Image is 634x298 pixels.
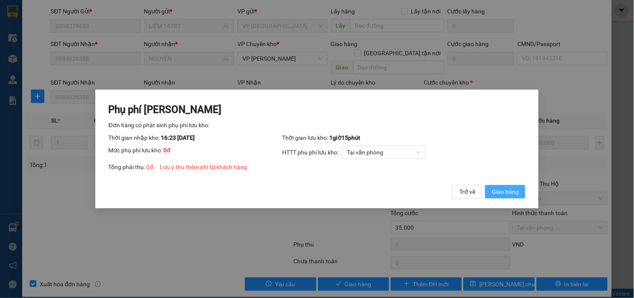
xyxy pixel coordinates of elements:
[147,164,153,170] span: 0 đ
[109,104,222,116] span: Phụ phí [PERSON_NAME]
[459,187,475,196] span: Trở về
[10,10,73,52] img: logo.jpg
[78,21,349,31] li: 271 - [PERSON_NAME] - [GEOGRAPHIC_DATA] - [GEOGRAPHIC_DATA]
[109,146,283,159] div: Mức phụ phí lưu kho:
[160,164,247,170] span: Lưu ý thu thêm phí từ khách hàng
[492,187,519,196] span: Giao hàng
[164,147,171,154] span: 0 đ
[485,185,525,198] button: Giao hàng
[109,162,526,172] div: Tổng phải thu:
[282,133,525,142] div: Thời gian lưu kho:
[453,185,482,198] button: Trở về
[347,146,420,159] span: Tại văn phòng
[109,121,526,130] div: Đơn hàng có phát sinh phụ phí lưu kho:
[109,133,283,142] div: Thời gian nhập kho:
[329,134,360,141] span: 1 giờ 15 phút
[10,57,122,71] b: GỬI : VP CTY HÀ LAN
[161,134,195,141] span: 16:23 [DATE]
[282,146,525,159] div: HTTT phụ phí lưu kho:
